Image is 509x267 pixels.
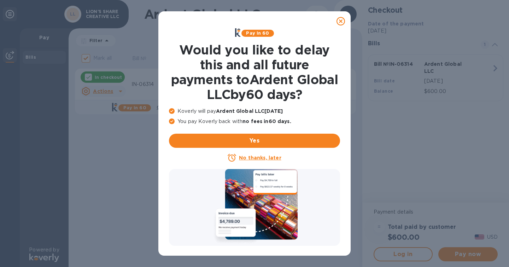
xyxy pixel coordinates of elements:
[169,42,340,102] h1: Would you like to delay this and all future payments to Ardent Global LLC by 60 days ?
[216,108,283,114] b: Ardent Global LLC [DATE]
[169,134,340,148] button: Yes
[169,108,340,115] p: Koverly will pay
[175,137,334,145] span: Yes
[246,30,269,36] b: Pay in 60
[242,118,291,124] b: no fees in 60 days .
[169,118,340,125] p: You pay Koverly back with
[239,155,281,161] u: No thanks, later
